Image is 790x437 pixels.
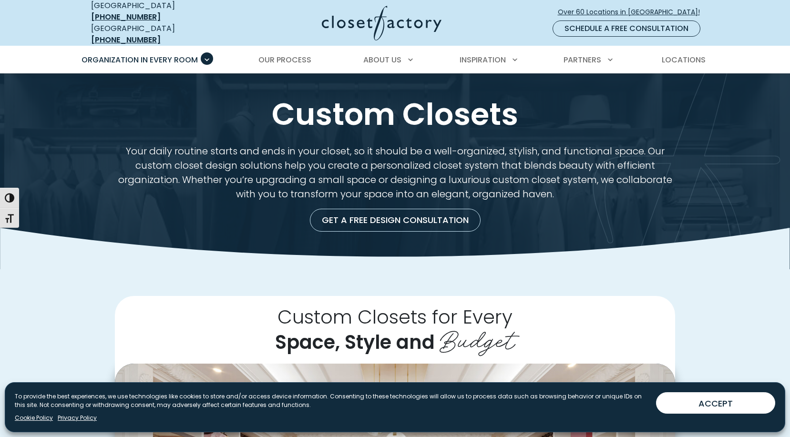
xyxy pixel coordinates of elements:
[258,54,311,65] span: Our Process
[363,54,401,65] span: About Us
[558,7,708,17] span: Over 60 Locations in [GEOGRAPHIC_DATA]!
[460,54,506,65] span: Inspiration
[89,96,701,132] h1: Custom Closets
[15,392,648,409] p: To provide the best experiences, we use technologies like cookies to store and/or access device i...
[310,209,481,232] a: Get a Free Design Consultation
[322,6,441,41] img: Closet Factory Logo
[662,54,706,65] span: Locations
[557,4,708,20] a: Over 60 Locations in [GEOGRAPHIC_DATA]!
[115,144,675,201] p: Your daily routine starts and ends in your closet, so it should be a well-organized, stylish, and...
[58,414,97,422] a: Privacy Policy
[91,11,161,22] a: [PHONE_NUMBER]
[91,23,229,46] div: [GEOGRAPHIC_DATA]
[275,329,435,356] span: Space, Style and
[75,47,716,73] nav: Primary Menu
[277,304,513,330] span: Custom Closets for Every
[82,54,198,65] span: Organization in Every Room
[564,54,601,65] span: Partners
[440,319,515,357] span: Budget
[91,34,161,45] a: [PHONE_NUMBER]
[656,392,775,414] button: ACCEPT
[15,414,53,422] a: Cookie Policy
[553,20,700,37] a: Schedule a Free Consultation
